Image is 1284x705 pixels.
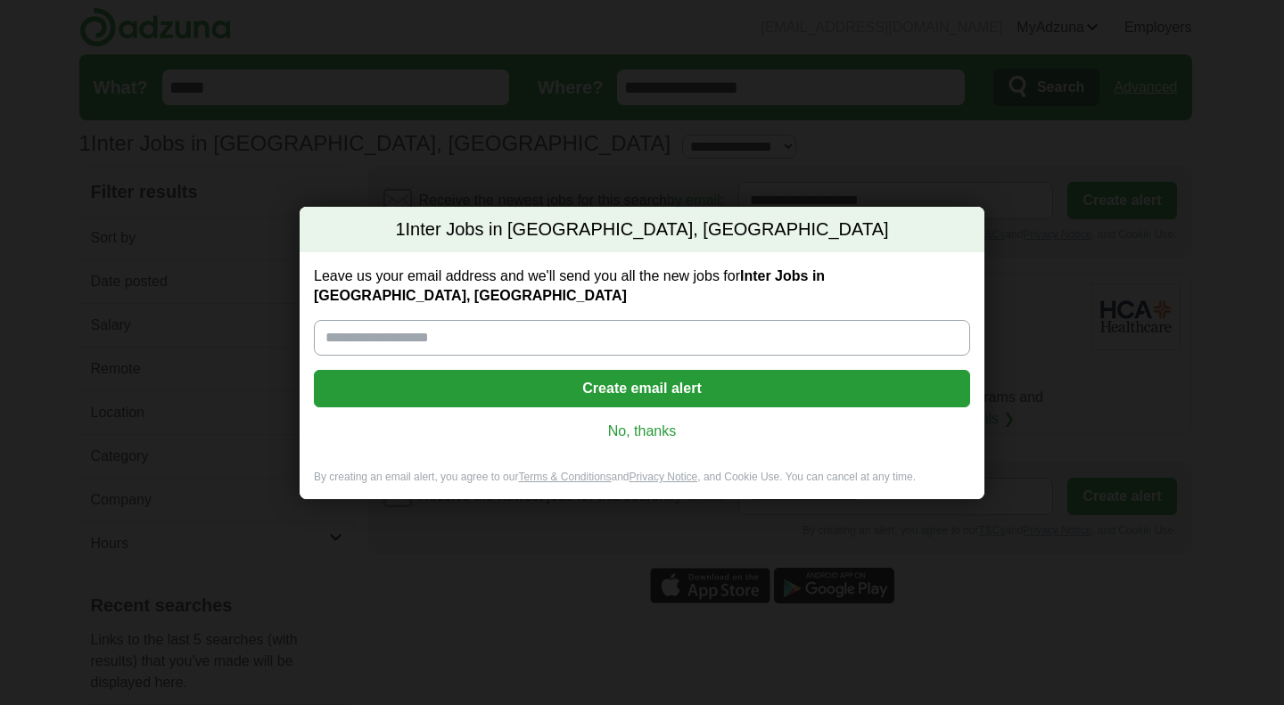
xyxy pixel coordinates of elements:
a: Terms & Conditions [518,471,611,483]
label: Leave us your email address and we'll send you all the new jobs for [314,266,970,306]
a: Privacy Notice [630,471,698,483]
button: Create email alert [314,370,970,407]
a: No, thanks [328,422,956,441]
h2: Inter Jobs in [GEOGRAPHIC_DATA], [GEOGRAPHIC_DATA] [300,207,984,253]
span: 1 [395,217,405,242]
div: By creating an email alert, you agree to our and , and Cookie Use. You can cancel at any time. [300,470,984,499]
